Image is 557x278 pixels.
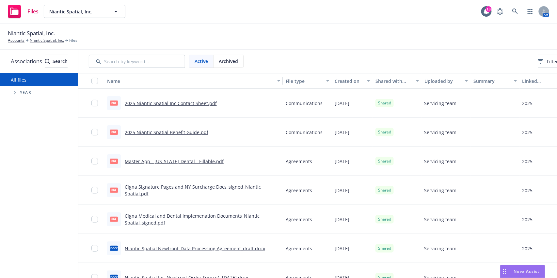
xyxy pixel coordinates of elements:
input: Toggle Row Selected [91,158,98,164]
div: Name [107,78,273,85]
div: 2025 [522,100,533,107]
span: Communications [286,100,323,107]
span: [DATE] [335,245,349,252]
span: Communications [286,129,323,136]
span: [DATE] [335,187,349,194]
button: Nova Assist [500,265,545,278]
svg: Search [45,59,50,64]
input: Search by keyword... [89,55,185,68]
span: Archived [219,58,238,65]
a: Search [509,5,522,18]
button: Name [104,73,283,89]
span: Servicing team [424,216,457,223]
a: Niantic Spatial, Inc. [30,38,64,43]
span: pdf [110,217,118,222]
button: Niantic Spatial, Inc. [44,5,125,18]
div: 2025 [522,245,533,252]
span: pdf [110,188,118,193]
button: Summary [471,73,520,89]
div: 2025 [522,158,533,165]
button: SearchSearch [45,55,68,68]
a: Cigna Medical and Dental Implemenation Documents_Niantic Spatial_signed.pdf [125,213,260,226]
div: Created on [335,78,363,85]
span: Shared [378,187,391,193]
button: File type [283,73,332,89]
span: Niantic Spatial, Inc. [49,8,106,15]
button: Shared with client [373,73,422,89]
a: Master App - [US_STATE]-Dental - Fillable.pdf [125,158,224,164]
div: Tree Example [0,86,78,99]
span: Associations [11,57,42,66]
a: Switch app [524,5,537,18]
button: Uploaded by [422,73,471,89]
div: File type [286,78,322,85]
input: Toggle Row Selected [91,216,98,223]
div: Search [45,55,68,68]
span: [DATE] [335,129,349,136]
span: Agreements [286,245,312,252]
span: Servicing team [424,245,457,252]
span: Shared [378,245,391,251]
span: pdf [110,159,118,163]
span: pdf [110,100,118,105]
a: All files [11,77,26,83]
span: Agreements [286,158,312,165]
span: Agreements [286,187,312,194]
a: 2025 Niantic Spatial Benefit Guide.pdf [125,129,208,135]
span: Servicing team [424,187,457,194]
span: [DATE] [335,158,349,165]
a: Files [5,2,41,21]
span: Year [20,91,31,95]
a: Niantic Spatial Newfront_Data Processing Agreement_draft.docx [125,245,265,252]
span: Files [69,38,77,43]
span: Files [27,9,39,14]
input: Select all [91,78,98,84]
span: [DATE] [335,100,349,107]
a: 2025 Niantic Spatial Inc Contact Sheet.pdf [125,100,217,106]
span: Active [195,58,208,65]
div: 2025 [522,216,533,223]
span: Servicing team [424,100,457,107]
span: Shared [378,129,391,135]
span: Shared [378,100,391,106]
div: Shared with client [375,78,412,85]
span: [DATE] [335,216,349,223]
div: Drag to move [501,265,509,278]
input: Toggle Row Selected [91,187,98,193]
div: Uploaded by [424,78,461,85]
span: Niantic Spatial, Inc. [8,29,55,38]
input: Toggle Row Selected [91,100,98,106]
span: Nova Assist [514,269,540,274]
span: Servicing team [424,158,457,165]
div: Summary [473,78,510,85]
span: Shared [378,216,391,222]
div: 2025 [522,187,533,194]
span: Shared [378,158,391,164]
a: Report a Bug [494,5,507,18]
button: Created on [332,73,373,89]
span: docx [110,246,118,251]
div: 2025 [522,129,533,136]
span: Agreements [286,216,312,223]
div: 18 [486,6,492,12]
span: Servicing team [424,129,457,136]
input: Toggle Row Selected [91,129,98,135]
a: Cigna Signature Pages and NY Surcharge Docs_signed_Niantic Spatial.pdf [125,184,261,197]
span: pdf [110,130,118,134]
input: Toggle Row Selected [91,245,98,252]
a: Accounts [8,38,24,43]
